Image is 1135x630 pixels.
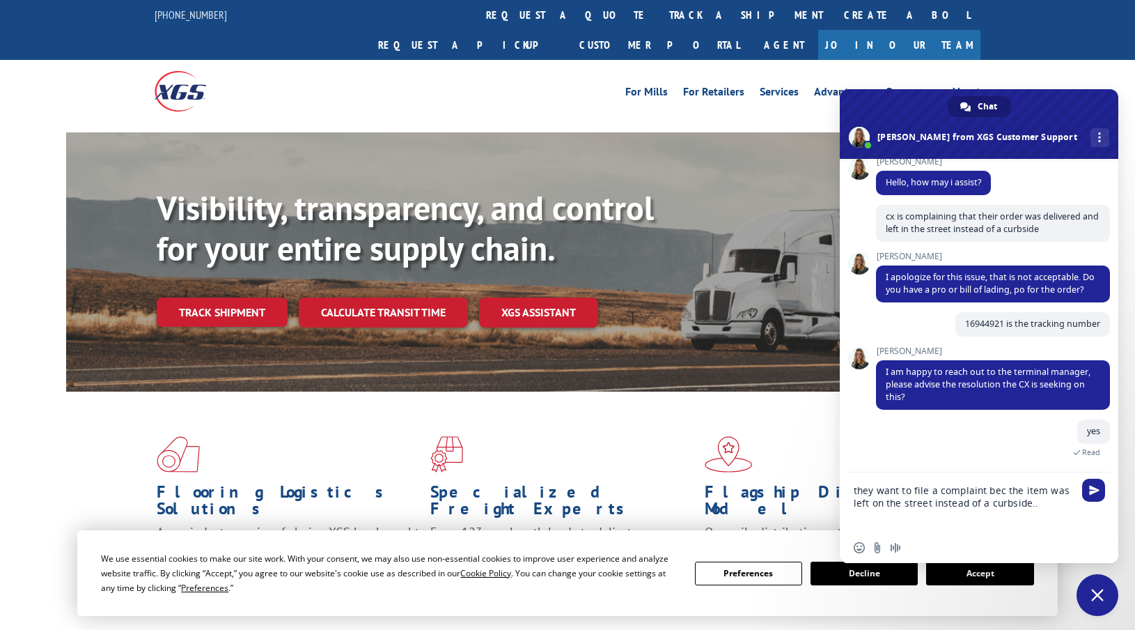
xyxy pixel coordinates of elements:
span: Hello, how may i assist? [886,176,981,188]
a: Customer Portal [569,30,750,60]
span: Chat [978,96,997,117]
span: I apologize for this issue, that is not acceptable. Do you have a pro or bill of lading, po for t... [886,271,1095,295]
a: Join Our Team [818,30,980,60]
a: About [950,86,980,102]
a: Services [760,86,799,102]
a: Advantages [814,86,871,102]
a: Request a pickup [368,30,569,60]
img: xgs-icon-total-supply-chain-intelligence-red [157,436,200,472]
a: For Retailers [683,86,744,102]
span: yes [1087,425,1100,437]
a: Agent [750,30,818,60]
b: Visibility, transparency, and control for your entire supply chain. [157,186,654,270]
h1: Specialized Freight Experts [430,484,694,524]
img: xgs-icon-focused-on-flooring-red [430,436,463,472]
span: [PERSON_NAME] [876,157,991,167]
span: Cookie Policy [460,567,511,579]
a: Resources [886,86,935,102]
div: We use essential cookies to make our site work. With your consent, we may also use non-essential ... [101,551,678,595]
span: Read [1082,447,1100,457]
a: Close chat [1077,574,1118,616]
img: xgs-icon-flagship-distribution-model-red [705,436,753,472]
a: [PHONE_NUMBER] [155,8,227,22]
h1: Flooring Logistics Solutions [157,484,420,524]
p: From 123 overlength loads to delicate cargo, our experienced staff knows the best way to move you... [430,524,694,586]
button: Accept [926,562,1033,585]
button: Preferences [695,562,802,585]
span: Send [1082,479,1105,502]
a: XGS ASSISTANT [479,298,598,328]
span: Preferences [181,582,228,594]
button: Decline [811,562,918,585]
div: Cookie Consent Prompt [77,530,1058,616]
span: cx is complaining that their order was delivered and left in the street instead of a curbside [886,210,1099,235]
a: Calculate transit time [299,298,468,328]
a: Track shipment [157,298,288,327]
span: Insert an emoji [854,542,865,553]
span: As an industry carrier of choice, XGS has brought innovation and dedication to flooring logistics... [157,524,419,574]
a: For Mills [625,86,668,102]
textarea: Compose your message... [854,472,1077,532]
span: Our agile distribution network gives you nationwide inventory management on demand. [705,524,961,557]
span: [PERSON_NAME] [876,346,1110,356]
h1: Flagship Distribution Model [705,484,968,524]
span: I am happy to reach out to the terminal manager, please advise the resolution the CX is seeking o... [886,366,1090,403]
a: Chat [948,96,1011,117]
span: [PERSON_NAME] [876,252,1110,261]
span: Audio message [890,542,901,553]
span: 16944921 is the tracking number [965,318,1100,330]
span: Send a file [872,542,883,553]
